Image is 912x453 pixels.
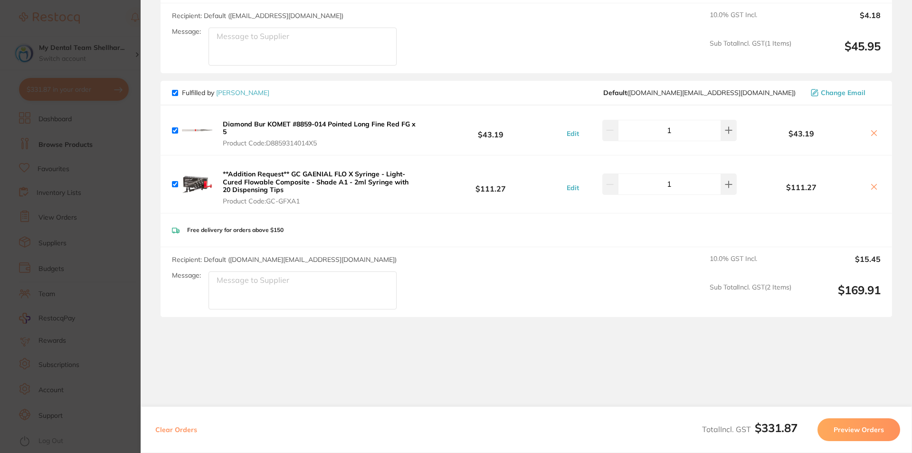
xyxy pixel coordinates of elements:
button: Preview Orders [817,418,900,441]
span: Product Code: GC-GFXA1 [223,197,417,205]
span: Sub Total Incl. GST ( 2 Items) [710,283,791,309]
button: Edit [564,129,582,138]
span: Sub Total Incl. GST ( 1 Items) [710,39,791,66]
span: Recipient: Default ( [EMAIL_ADDRESS][DOMAIN_NAME] ) [172,11,343,20]
label: Message: [172,271,201,280]
span: Total Incl. GST [702,424,798,434]
button: Diamond Bur KOMET #8859-014 Pointed Long Fine Red FG x 5 Product Code:D8859314014X5 [220,120,420,147]
b: $331.87 [755,421,798,435]
img: dm12dzVqdw [182,169,212,200]
b: $43.19 [739,129,864,138]
button: Edit [564,183,582,192]
button: Change Email [808,88,881,97]
button: **Addition Request** GC GAENIAL FLO X Syringe - Light-Cured Flowable Composite - Shade A1 - 2ml S... [220,170,420,205]
span: customer.care@henryschein.com.au [603,89,796,96]
span: 10.0 % GST Incl. [710,255,791,276]
a: [PERSON_NAME] [216,88,269,97]
label: Message: [172,28,201,36]
output: $169.91 [799,283,881,309]
button: Clear Orders [152,418,200,441]
b: $43.19 [420,122,561,139]
span: Product Code: D8859314014X5 [223,139,417,147]
span: 10.0 % GST Incl. [710,11,791,32]
p: Fulfilled by [182,89,269,96]
b: $111.27 [420,175,561,193]
b: Default [603,88,627,97]
span: Change Email [821,89,865,96]
p: Free delivery for orders above $150 [187,227,284,233]
output: $4.18 [799,11,881,32]
img: MXQ3aXE5YQ [182,115,212,145]
b: **Addition Request** GC GAENIAL FLO X Syringe - Light-Cured Flowable Composite - Shade A1 - 2ml S... [223,170,408,193]
output: $15.45 [799,255,881,276]
b: Diamond Bur KOMET #8859-014 Pointed Long Fine Red FG x 5 [223,120,416,136]
span: Recipient: Default ( [DOMAIN_NAME][EMAIL_ADDRESS][DOMAIN_NAME] ) [172,255,397,264]
b: $111.27 [739,183,864,192]
output: $45.95 [799,39,881,66]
